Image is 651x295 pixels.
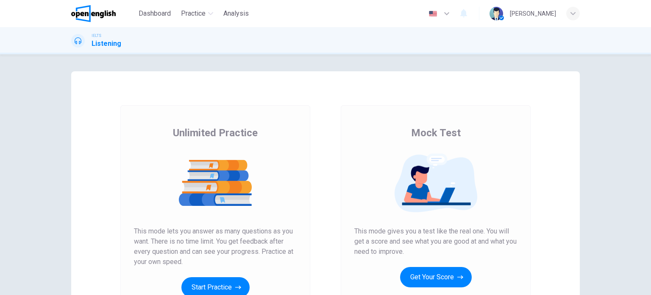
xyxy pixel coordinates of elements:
button: Dashboard [135,6,174,21]
img: OpenEnglish logo [71,5,116,22]
span: Dashboard [139,8,171,19]
span: Analysis [223,8,249,19]
span: IELTS [92,33,101,39]
img: en [428,11,438,17]
span: Mock Test [411,126,461,140]
span: Unlimited Practice [173,126,258,140]
button: Analysis [220,6,252,21]
a: OpenEnglish logo [71,5,135,22]
span: This mode gives you a test like the real one. You will get a score and see what you are good at a... [354,226,517,257]
div: [PERSON_NAME] [510,8,556,19]
button: Practice [178,6,217,21]
img: Profile picture [490,7,503,20]
h1: Listening [92,39,121,49]
button: Get Your Score [400,267,472,287]
span: This mode lets you answer as many questions as you want. There is no time limit. You get feedback... [134,226,297,267]
span: Practice [181,8,206,19]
